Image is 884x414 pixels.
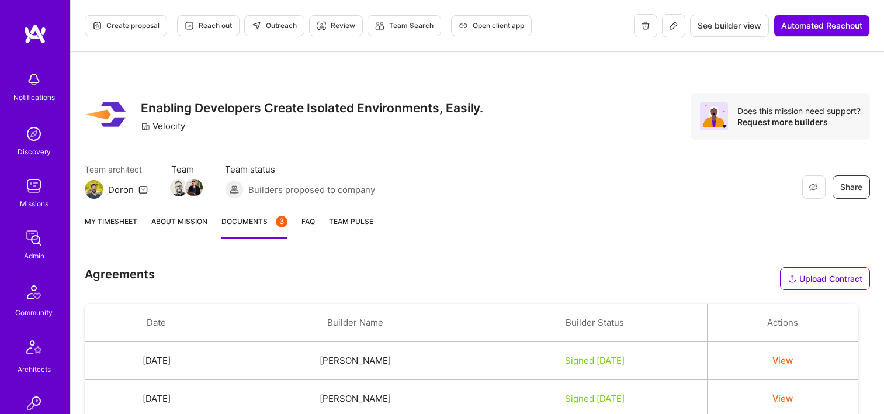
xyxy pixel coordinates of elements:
img: Team Member Avatar [170,179,188,196]
i: icon Proposal [92,21,102,30]
button: Team Search [368,15,441,36]
div: Does this mission need support? [737,105,861,116]
span: Documents [221,215,287,227]
img: admin teamwork [22,226,46,250]
button: View [772,392,793,405]
button: Create proposal [85,15,167,36]
th: Date [85,304,228,342]
button: Outreach [244,15,304,36]
div: Notifications [13,91,55,103]
div: Community [15,306,53,319]
th: Builder Status [483,304,707,342]
a: My timesheet [85,215,137,239]
span: Team [171,163,202,175]
div: 3 [276,216,287,227]
a: About Mission [151,215,207,239]
button: Open client app [451,15,532,36]
div: Velocity [141,120,185,132]
button: View [772,354,793,367]
span: Open client app [459,20,524,31]
div: Missions [20,198,48,210]
th: Actions [707,304,858,342]
span: Team Pulse [329,217,373,226]
img: logo [23,23,47,44]
td: [PERSON_NAME] [228,342,483,380]
div: Admin [24,250,44,262]
div: Signed [DATE] [497,392,693,405]
img: Team Architect [85,180,103,199]
span: Share [840,181,862,193]
div: Architects [18,363,51,375]
span: Automated Reachout [781,20,862,32]
a: Team Member Avatar [171,178,186,198]
button: Upload Contract [780,267,870,290]
img: Community [20,278,48,306]
button: Share [833,175,870,199]
img: teamwork [22,174,46,198]
span: Review [317,20,355,31]
span: Team architect [85,163,148,175]
img: Avatar [700,102,728,130]
button: Review [309,15,363,36]
img: discovery [22,122,46,146]
a: Team Member Avatar [186,178,202,198]
a: FAQ [301,215,315,239]
th: Builder Name [228,304,483,342]
span: Reach out [185,20,232,31]
i: icon Targeter [317,21,326,30]
span: Outreach [252,20,297,31]
img: Company Logo [85,93,127,135]
img: Builders proposed to company [225,180,244,199]
img: bell [22,68,46,91]
i: icon EyeClosed [809,182,818,192]
span: See builder view [698,20,761,32]
h3: Agreements [85,267,155,285]
img: Architects [20,335,48,363]
a: Documents3 [221,215,287,239]
div: Request more builders [737,116,861,127]
div: Signed [DATE] [497,354,693,367]
i: icon Mail [138,185,148,194]
span: Builders proposed to company [248,184,375,196]
span: Team status [225,163,375,175]
button: Reach out [177,15,240,36]
img: Team Member Avatar [185,179,203,196]
div: Discovery [18,146,51,158]
div: Doron [108,184,134,196]
td: [DATE] [85,342,228,380]
button: Automated Reachout [774,15,870,37]
i: icon CompanyGray [141,122,150,131]
span: Create proposal [92,20,160,31]
a: Team Pulse [329,215,373,239]
button: See builder view [690,15,769,37]
span: Team Search [375,20,434,31]
h3: Enabling Developers Create Isolated Environments, Easily. [141,101,483,115]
